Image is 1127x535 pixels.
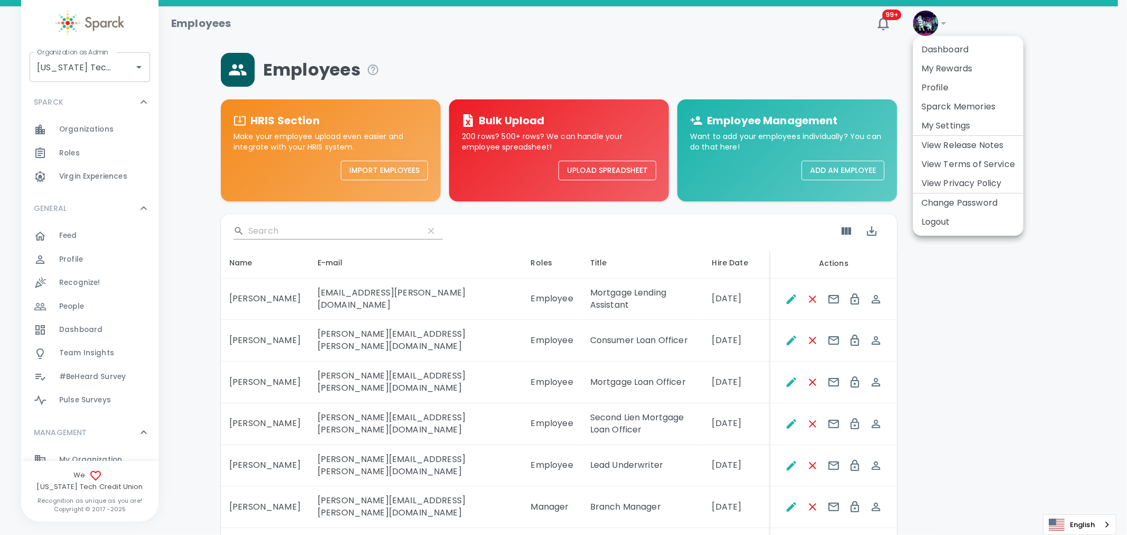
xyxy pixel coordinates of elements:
[1044,515,1116,534] a: English
[913,213,1023,232] li: Logout
[921,158,1015,171] a: View Terms of Service
[913,97,1023,116] li: Sparck Memories
[913,78,1023,97] li: Profile
[921,139,1004,152] a: View Release Notes
[1043,514,1116,535] aside: Language selected: English
[913,193,1023,213] li: Change Password
[913,40,1023,59] li: Dashboard
[1043,514,1116,535] div: Language
[913,116,1023,135] li: My Settings
[913,59,1023,78] li: My Rewards
[921,177,1002,190] a: View Privacy Policy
